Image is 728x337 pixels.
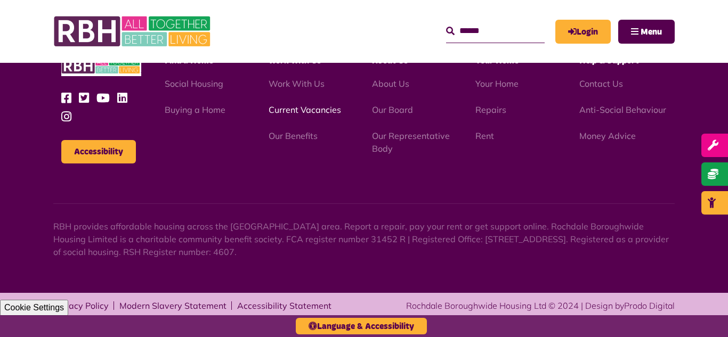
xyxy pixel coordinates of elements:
[61,140,136,163] button: Accessibility
[119,301,227,310] a: Modern Slavery Statement - open in a new tab
[579,130,636,141] a: Money Advice
[269,130,318,141] a: Our Benefits
[237,301,331,310] a: Accessibility Statement
[165,78,223,89] a: Social Housing - open in a new tab
[624,300,675,311] a: Prodo Digital - open in a new tab
[579,104,666,115] a: Anti-Social Behaviour
[296,318,427,334] button: Language & Accessibility
[53,301,109,310] a: Privacy Policy
[579,78,623,89] a: Contact Us
[446,20,545,43] input: Search
[618,20,675,44] button: Navigation
[641,28,662,36] span: Menu
[165,104,225,115] a: Buying a Home
[372,78,409,89] a: About Us
[372,104,413,115] a: Our Board
[475,78,519,89] a: Your Home
[406,299,675,312] div: Rochdale Boroughwide Housing Ltd © 2024 | Design by
[555,20,611,44] a: MyRBH
[475,104,506,115] a: Repairs
[53,11,213,52] img: RBH
[475,130,494,141] a: Rent
[269,78,325,89] a: Work With Us
[269,104,341,115] a: Current Vacancies
[61,55,141,76] img: RBH
[372,130,450,154] a: Our Representative Body
[53,220,675,258] p: RBH provides affordable housing across the [GEOGRAPHIC_DATA] area. Report a repair, pay your rent...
